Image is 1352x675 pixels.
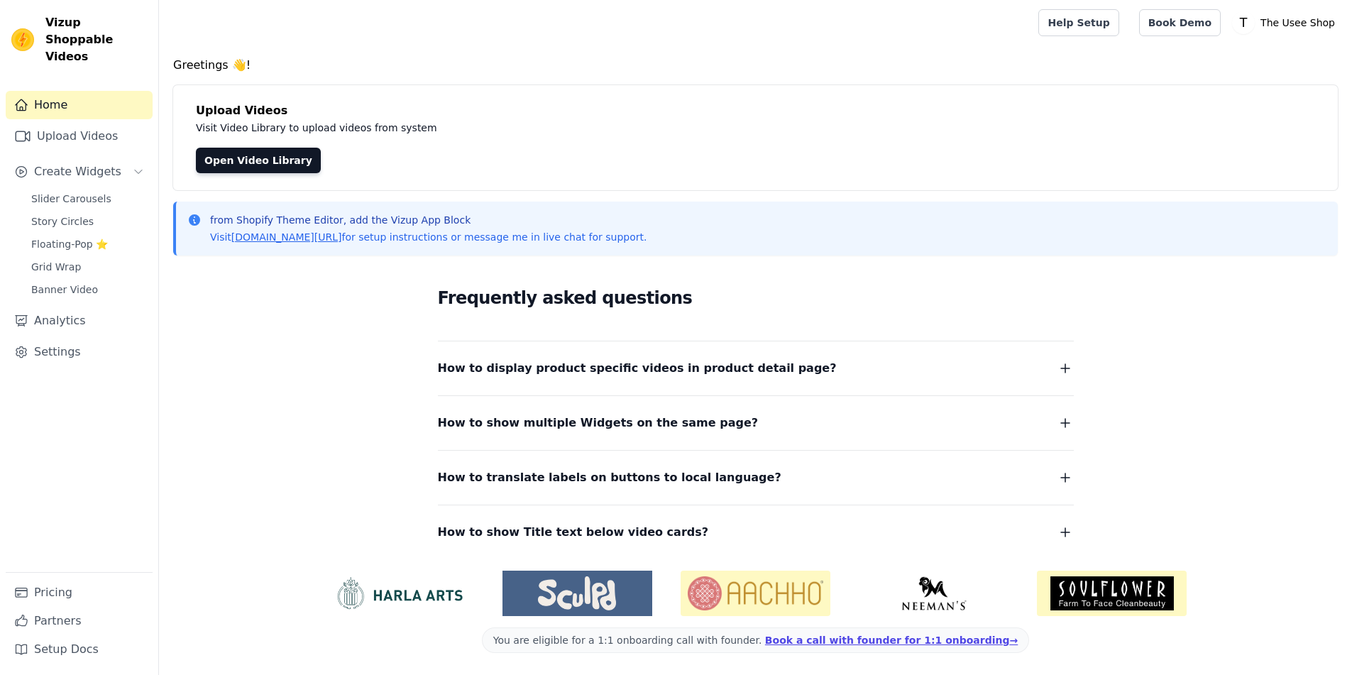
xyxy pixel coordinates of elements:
span: How to display product specific videos in product detail page? [438,358,837,378]
a: Banner Video [23,280,153,300]
a: Pricing [6,578,153,607]
span: How to translate labels on buttons to local language? [438,468,781,488]
img: Aachho [681,571,830,616]
a: Setup Docs [6,635,153,664]
a: Floating-Pop ⭐ [23,234,153,254]
text: T [1239,16,1248,30]
img: Neeman's [859,576,1008,610]
button: Create Widgets [6,158,153,186]
span: How to show Title text below video cards? [438,522,709,542]
button: How to display product specific videos in product detail page? [438,358,1074,378]
button: How to translate labels on buttons to local language? [438,468,1074,488]
img: Vizup [11,28,34,51]
a: Help Setup [1038,9,1119,36]
span: Floating-Pop ⭐ [31,237,108,251]
span: Grid Wrap [31,260,81,274]
button: How to show multiple Widgets on the same page? [438,413,1074,433]
p: from Shopify Theme Editor, add the Vizup App Block [210,213,647,227]
span: Story Circles [31,214,94,229]
a: Upload Videos [6,122,153,150]
a: Grid Wrap [23,257,153,277]
span: Vizup Shoppable Videos [45,14,147,65]
a: Analytics [6,307,153,335]
h4: Greetings 👋! [173,57,1338,74]
a: Book a call with founder for 1:1 onboarding [765,635,1018,646]
a: Open Video Library [196,148,321,173]
img: HarlaArts [324,576,474,610]
button: How to show Title text below video cards? [438,522,1074,542]
span: How to show multiple Widgets on the same page? [438,413,759,433]
a: Home [6,91,153,119]
span: Create Widgets [34,163,121,180]
a: Settings [6,338,153,366]
h2: Frequently asked questions [438,284,1074,312]
a: Story Circles [23,212,153,231]
p: Visit for setup instructions or message me in live chat for support. [210,230,647,244]
p: Visit Video Library to upload videos from system [196,119,832,136]
span: Banner Video [31,282,98,297]
img: Sculpd US [502,576,652,610]
p: The Usee Shop [1255,10,1341,35]
button: T The Usee Shop [1232,10,1341,35]
span: Slider Carousels [31,192,111,206]
img: Soulflower [1037,571,1187,616]
h4: Upload Videos [196,102,1315,119]
a: Book Demo [1139,9,1221,36]
a: Partners [6,607,153,635]
a: Slider Carousels [23,189,153,209]
a: [DOMAIN_NAME][URL] [231,231,342,243]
